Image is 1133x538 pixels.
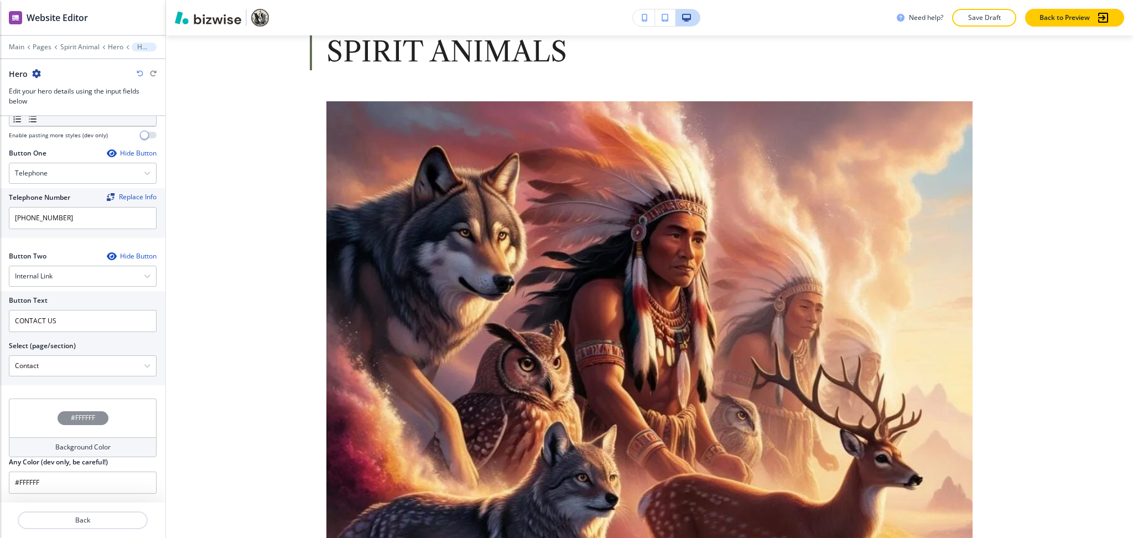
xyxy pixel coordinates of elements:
[9,68,28,80] h2: Hero
[909,13,943,23] h3: Need help?
[137,43,151,51] p: Hero
[9,86,157,106] h3: Edit your hero details using the input fields below
[107,193,157,201] button: ReplaceReplace Info
[9,131,108,139] h4: Enable pasting more styles (dev only)
[9,251,46,261] h2: Button Two
[107,252,157,261] button: Hide Button
[251,9,269,27] img: Your Logo
[1025,9,1124,27] button: Back to Preview
[107,149,157,158] button: Hide Button
[108,43,123,51] button: Hero
[952,9,1016,27] button: Save Draft
[175,11,241,24] img: Bizwise Logo
[33,43,51,51] button: Pages
[9,11,22,24] img: editor icon
[9,356,144,375] input: Manual Input
[1040,13,1090,23] p: Back to Preview
[15,168,48,178] h4: Telephone
[132,43,157,51] button: Hero
[107,193,115,201] img: Replace
[71,413,95,423] h4: #FFFFFF
[9,193,70,203] h2: Telephone Number
[107,193,157,202] span: Find and replace this information across Bizwise
[27,11,88,24] h2: Website Editor
[9,457,108,467] h2: Any Color (dev only, be careful!)
[60,43,100,51] button: Spirit Animal
[18,511,148,529] button: Back
[19,515,147,525] p: Back
[326,33,973,70] h3: Spirit Animals
[9,207,157,229] input: Ex. 561-222-1111
[9,296,48,306] h2: Button Text
[55,442,111,452] h4: Background Color
[15,271,53,281] h4: Internal Link
[966,13,1002,23] p: Save Draft
[9,341,76,351] h2: Select (page/section)
[9,43,24,51] button: Main
[9,148,46,158] h2: Button One
[107,193,157,201] div: Replace Info
[9,399,157,457] button: #FFFFFFBackground Color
